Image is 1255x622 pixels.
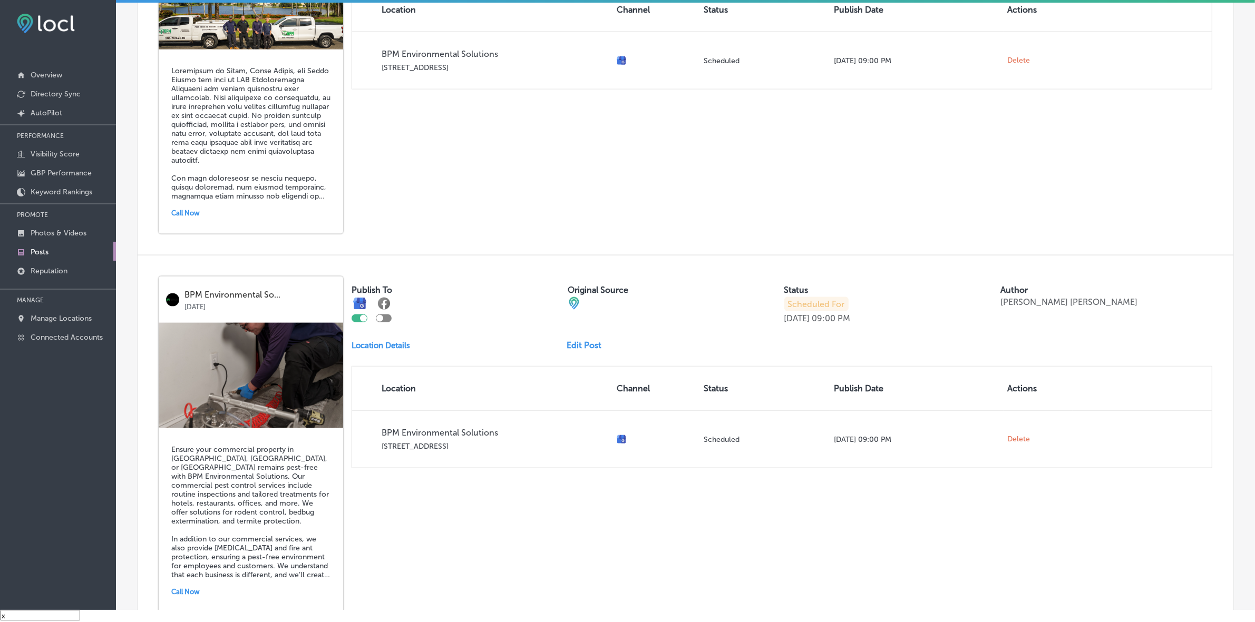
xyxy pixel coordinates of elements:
th: Location [352,367,612,410]
p: Photos & Videos [31,229,86,238]
label: Original Source [568,285,628,295]
p: Directory Sync [31,90,81,98]
p: Overview [31,71,62,80]
p: BPM Environmental So... [184,290,336,300]
img: logo [166,293,179,307]
p: Keyword Rankings [31,187,92,196]
label: Publish To [352,285,392,295]
label: Status [784,285,809,295]
p: Scheduled For [784,297,849,311]
p: Visibility Score [31,150,80,159]
p: 09:00 PM [812,313,851,323]
span: Delete [1008,56,1030,65]
p: GBP Performance [31,169,92,177]
p: [DATE] [184,300,336,311]
h5: Loremipsum do Sitam, Conse Adipis, eli Seddo Eiusmo tem inci ut LAB Etdoloremagna Aliquaeni adm v... [171,66,330,201]
p: [STREET_ADDRESS] [382,442,608,451]
p: BPM Environmental Solutions [382,49,608,59]
p: [STREET_ADDRESS] [382,63,608,72]
span: Delete [1008,435,1030,444]
label: Author [1000,285,1028,295]
p: [DATE] 09:00 PM [834,435,999,444]
p: Connected Accounts [31,333,103,342]
p: Manage Locations [31,314,92,323]
p: Scheduled [704,435,825,444]
p: AutoPilot [31,108,62,117]
th: Status [699,367,830,410]
p: BPM Environmental Solutions [382,428,608,438]
a: Edit Post [567,340,610,350]
th: Actions [1004,367,1073,410]
img: fda3e92497d09a02dc62c9cd864e3231.png [17,14,75,33]
th: Publish Date [830,367,1003,410]
p: Location Details [352,341,410,350]
p: Reputation [31,266,67,275]
p: [DATE] 09:00 PM [834,56,999,65]
p: Scheduled [704,56,825,65]
h5: Ensure your commercial property in [GEOGRAPHIC_DATA], [GEOGRAPHIC_DATA], or [GEOGRAPHIC_DATA] rem... [171,445,330,579]
p: [PERSON_NAME] [PERSON_NAME] [1000,297,1137,307]
img: bf749638-01c6-4d75-a757-c603cd3ef787Screenshot2025-08-02031020.png [159,323,343,428]
p: [DATE] [784,313,810,323]
th: Channel [612,367,699,410]
img: cba84b02adce74ede1fb4a8549a95eca.png [568,297,580,310]
p: Posts [31,248,48,256]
